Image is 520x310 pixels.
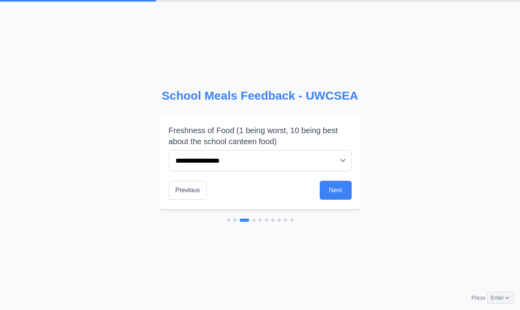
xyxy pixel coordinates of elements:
[159,89,361,103] h2: School Meals Feedback - UWCSEA
[320,181,352,200] button: Next
[487,292,514,304] span: Enter ↵
[169,181,207,200] button: Previous
[472,292,514,304] div: Press
[169,125,352,147] label: Freshness of Food (1 being worst, 10 being best about the school canteen food)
